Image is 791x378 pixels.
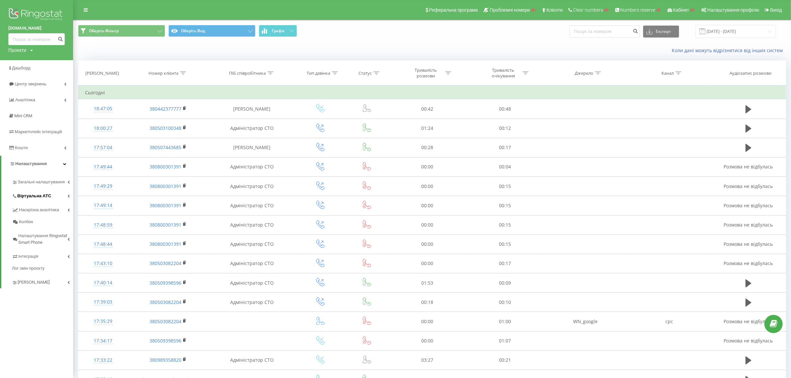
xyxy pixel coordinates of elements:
td: Адміністратор СТО [209,293,296,312]
td: 01:00 [466,312,544,331]
td: 00:48 [466,99,544,119]
span: Налаштування Ringostat Smart Phone [18,233,67,246]
a: 380442377777 [149,106,181,112]
div: 17:40:14 [85,276,121,289]
span: Лог змін проєкту [12,265,45,272]
div: 17:34:17 [85,334,121,347]
div: 17:49:29 [85,180,121,193]
div: Проекти [8,47,26,53]
span: Розмова не відбулась [724,337,773,344]
span: Розмова не відбулась [724,318,773,325]
td: 00:42 [388,99,466,119]
a: 380800301391 [149,202,181,209]
span: Розмова не відбулась [724,241,773,247]
a: 380503082204 [149,318,181,325]
img: Ringostat logo [8,7,65,23]
span: Віртуальна АТС [17,193,51,199]
a: 380509398596 [149,280,181,286]
button: Оберіть Вид [168,25,255,37]
button: Оберіть Фільтр [78,25,165,37]
a: 380800301391 [149,222,181,228]
td: 00:15 [466,177,544,196]
td: Адміністратор СТО [209,196,296,215]
td: Адміністратор СТО [209,235,296,254]
div: Аудіозапис розмови [730,70,771,76]
span: Маркетплейс інтеграцій [15,129,62,134]
td: 00:21 [466,350,544,370]
td: 00:00 [388,254,466,273]
div: 17:48:59 [85,219,121,232]
td: 00:17 [466,138,544,157]
td: 00:18 [388,293,466,312]
td: 00:00 [388,235,466,254]
td: 00:00 [388,157,466,176]
a: Налаштування Ringostat Smart Phone [12,228,73,248]
span: Кошти [15,145,28,150]
a: Наскрізна аналітика [12,202,73,216]
div: 18:00:27 [85,122,121,135]
span: Розмова не відбулась [724,222,773,228]
span: Проблемні номери [490,7,530,13]
div: Тривалість очікування [485,67,521,79]
a: [DOMAIN_NAME] [8,25,65,32]
span: Розмова не відбулась [724,260,773,266]
td: cpc [628,312,711,331]
div: 17:43:10 [85,257,121,270]
td: 01:53 [388,273,466,293]
a: Віртуальна АТС [12,188,73,202]
td: [PERSON_NAME] [209,138,296,157]
div: Номер клієнта [148,70,178,76]
a: 380509398596 [149,337,181,344]
span: Графік [272,29,285,33]
span: Розмова не відбулась [724,202,773,209]
a: Загальні налаштування [12,174,73,188]
span: Розмова не відбулась [724,183,773,189]
span: Налаштування профілю [707,7,759,13]
td: 00:28 [388,138,466,157]
a: 380800301391 [149,183,181,189]
a: 380800301391 [149,163,181,170]
td: 00:10 [466,293,544,312]
td: [PERSON_NAME] [209,99,296,119]
td: 00:15 [466,215,544,235]
a: Коли дані можуть відрізнятися вiд інших систем [672,47,786,53]
div: 18:47:05 [85,102,121,115]
div: 17:39:03 [85,296,121,309]
span: Аналiтика [15,97,35,102]
div: [PERSON_NAME] [85,70,119,76]
td: 00:09 [466,273,544,293]
span: Загальні налаштування [18,179,65,185]
td: 00:00 [388,331,466,350]
a: [PERSON_NAME] [12,274,73,288]
td: Адміністратор СТО [209,157,296,176]
div: Статус [358,70,372,76]
div: Канал [661,70,674,76]
span: Numbers reserve [620,7,655,13]
td: 00:12 [466,119,544,138]
span: [PERSON_NAME] [18,279,49,286]
td: Адміністратор СТО [209,254,296,273]
td: 00:00 [388,312,466,331]
div: 17:49:44 [85,160,121,173]
td: Адміністратор СТО [209,215,296,235]
td: Сьогодні [78,86,786,99]
a: 380503082204 [149,299,181,305]
td: 00:00 [388,177,466,196]
a: 380800301391 [149,241,181,247]
td: 00:00 [388,215,466,235]
td: 00:00 [388,196,466,215]
span: Кабінет [673,7,689,13]
div: 17:57:04 [85,141,121,154]
span: Інтеграція [18,253,38,260]
a: Інтеграція [12,248,73,262]
div: Тип дзвінка [307,70,330,76]
a: Налаштування [1,156,73,172]
td: 00:04 [466,157,544,176]
td: Адміністратор СТО [209,273,296,293]
td: WN_google [544,312,627,331]
td: 03:27 [388,350,466,370]
td: 01:07 [466,331,544,350]
span: Mini CRM [14,113,32,118]
span: Колбек [19,219,33,225]
span: Розмова не відбулась [724,163,773,170]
